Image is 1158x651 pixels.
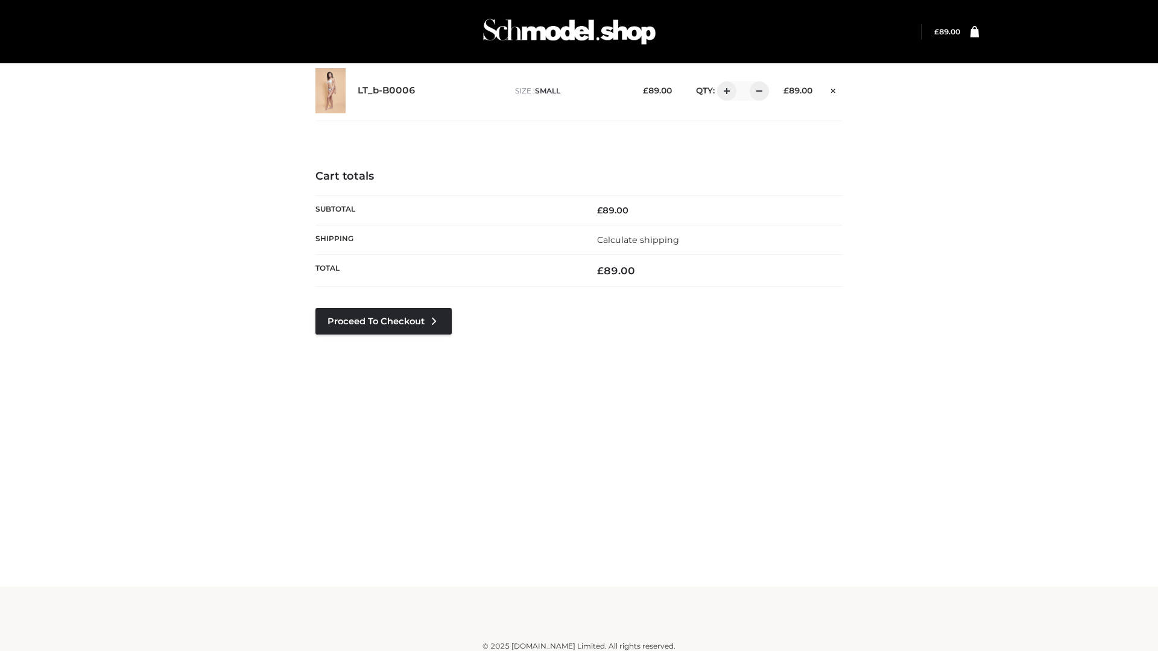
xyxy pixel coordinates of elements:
bdi: 89.00 [597,205,628,216]
h4: Cart totals [315,170,843,183]
bdi: 89.00 [783,86,812,95]
th: Total [315,255,579,287]
a: Remove this item [824,81,843,97]
a: Proceed to Checkout [315,308,452,335]
div: QTY: [684,81,765,101]
th: Subtotal [315,195,579,225]
a: £89.00 [934,27,960,36]
bdi: 89.00 [934,27,960,36]
span: £ [783,86,789,95]
bdi: 89.00 [597,265,635,277]
span: £ [643,86,648,95]
span: SMALL [535,86,560,95]
span: £ [597,205,603,216]
a: LT_b-B0006 [358,85,416,96]
span: £ [934,27,939,36]
img: Schmodel Admin 964 [479,8,660,55]
span: £ [597,265,604,277]
p: size : [515,86,624,96]
th: Shipping [315,225,579,254]
bdi: 89.00 [643,86,672,95]
a: Calculate shipping [597,234,679,245]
